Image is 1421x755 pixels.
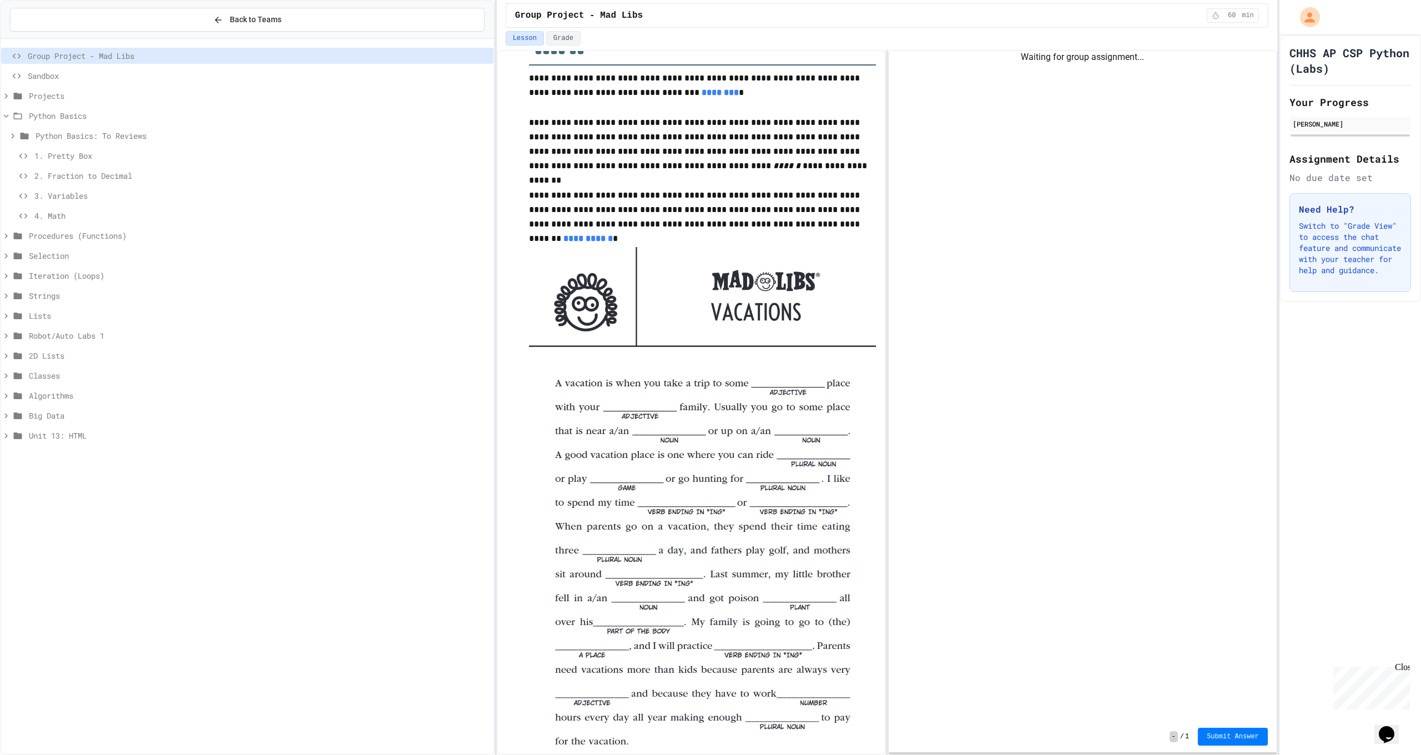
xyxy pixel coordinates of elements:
span: Strings [29,290,489,301]
span: min [1242,11,1254,20]
button: Back to Teams [10,8,485,32]
span: 4. Math [34,210,489,222]
div: [PERSON_NAME] [1293,119,1408,129]
span: Submit Answer [1207,732,1259,741]
span: 3. Variables [34,190,489,202]
span: Robot/Auto Labs 1 [29,330,489,341]
div: No due date set [1289,171,1411,184]
span: / [1180,732,1184,741]
span: Python Basics: To Reviews [36,130,489,142]
span: 1. Pretty Box [34,150,489,162]
div: Chat with us now!Close [4,4,77,71]
span: Projects [29,90,489,102]
span: Python Basics [29,110,489,122]
h2: Assignment Details [1289,151,1411,167]
button: Submit Answer [1198,728,1268,746]
span: 60 [1223,11,1241,20]
div: Waiting for group assignment... [889,51,1277,64]
span: 2. Fraction to Decimal [34,170,489,182]
button: Grade [546,31,581,46]
h2: Your Progress [1289,94,1411,110]
span: Group Project - Mad Libs [28,50,489,62]
span: Group Project - Mad Libs [515,9,643,22]
span: Sandbox [28,70,489,82]
span: Classes [29,370,489,381]
h3: Need Help? [1299,203,1402,216]
div: My Account [1288,4,1323,30]
span: Back to Teams [230,14,281,26]
span: Lists [29,310,489,321]
span: 1 [1185,732,1189,741]
h1: CHHS AP CSP Python (Labs) [1289,45,1411,76]
span: Unit 13: HTML [29,430,489,441]
iframe: chat widget [1329,662,1410,709]
span: Selection [29,250,489,261]
button: Lesson [506,31,544,46]
span: Procedures (Functions) [29,230,489,241]
span: 2D Lists [29,350,489,361]
iframe: chat widget [1374,711,1410,744]
span: Iteration (Loops) [29,270,489,281]
span: Big Data [29,410,489,421]
span: Algorithms [29,390,489,401]
p: Switch to "Grade View" to access the chat feature and communicate with your teacher for help and ... [1299,220,1402,276]
span: - [1170,731,1178,742]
